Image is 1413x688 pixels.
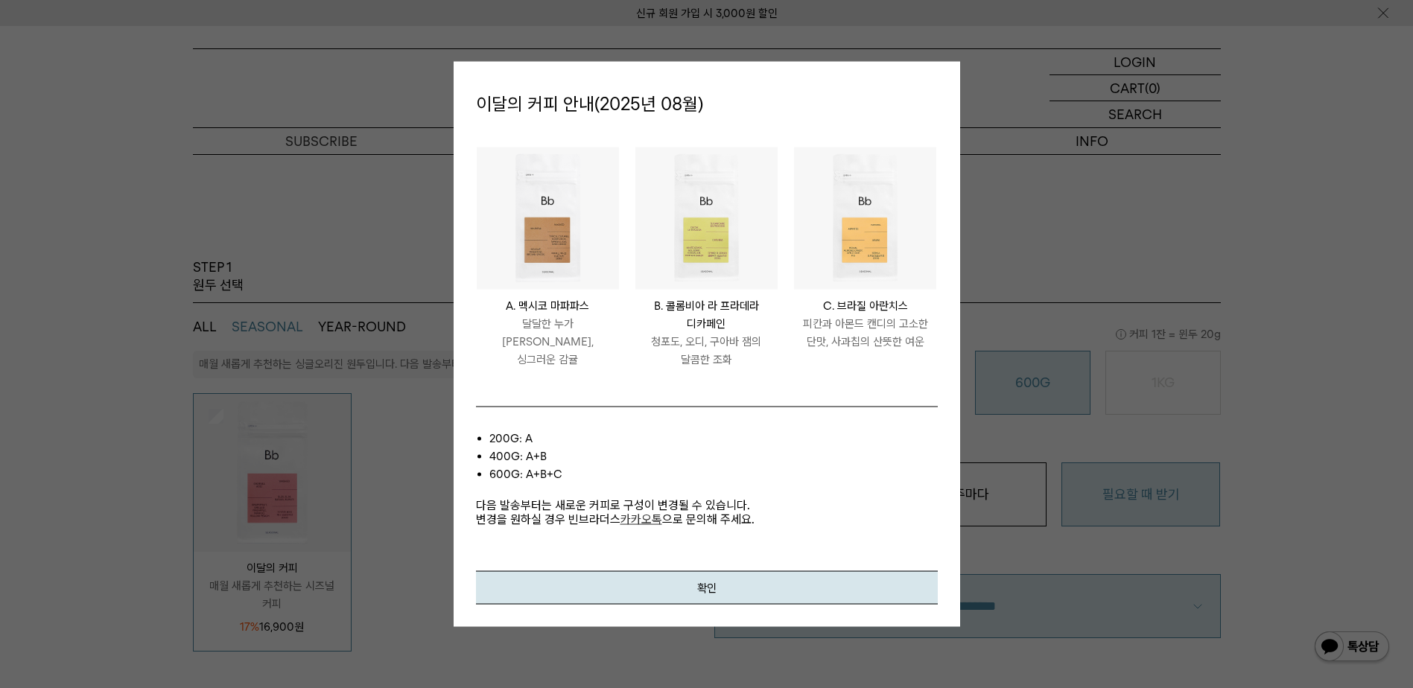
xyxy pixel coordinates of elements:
[794,314,936,350] p: 피칸과 아몬드 캔디의 고소한 단맛, 사과칩의 산뜻한 여운
[635,332,778,368] p: 청포도, 오디, 구아바 잼의 달콤한 조화
[794,296,936,314] p: C. 브라질 아란치스
[794,147,936,289] img: #285
[489,465,938,482] li: 600g: A+B+C
[476,84,938,124] p: 이달의 커피 안내(2025년 08월)
[620,512,662,526] a: 카카오톡
[476,482,938,526] p: 다음 발송부터는 새로운 커피로 구성이 변경될 수 있습니다. 변경을 원하실 경우 빈브라더스 으로 문의해 주세요.
[635,296,778,332] p: B. 콜롬비아 라 프라데라 디카페인
[477,314,619,368] p: 달달한 누가 [PERSON_NAME], 싱그러운 감귤
[477,296,619,314] p: A. 멕시코 마파파스
[635,147,778,289] img: #285
[489,447,938,465] li: 400g: A+B
[477,147,619,289] img: #285
[476,570,938,604] button: 확인
[489,429,938,447] li: 200g: A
